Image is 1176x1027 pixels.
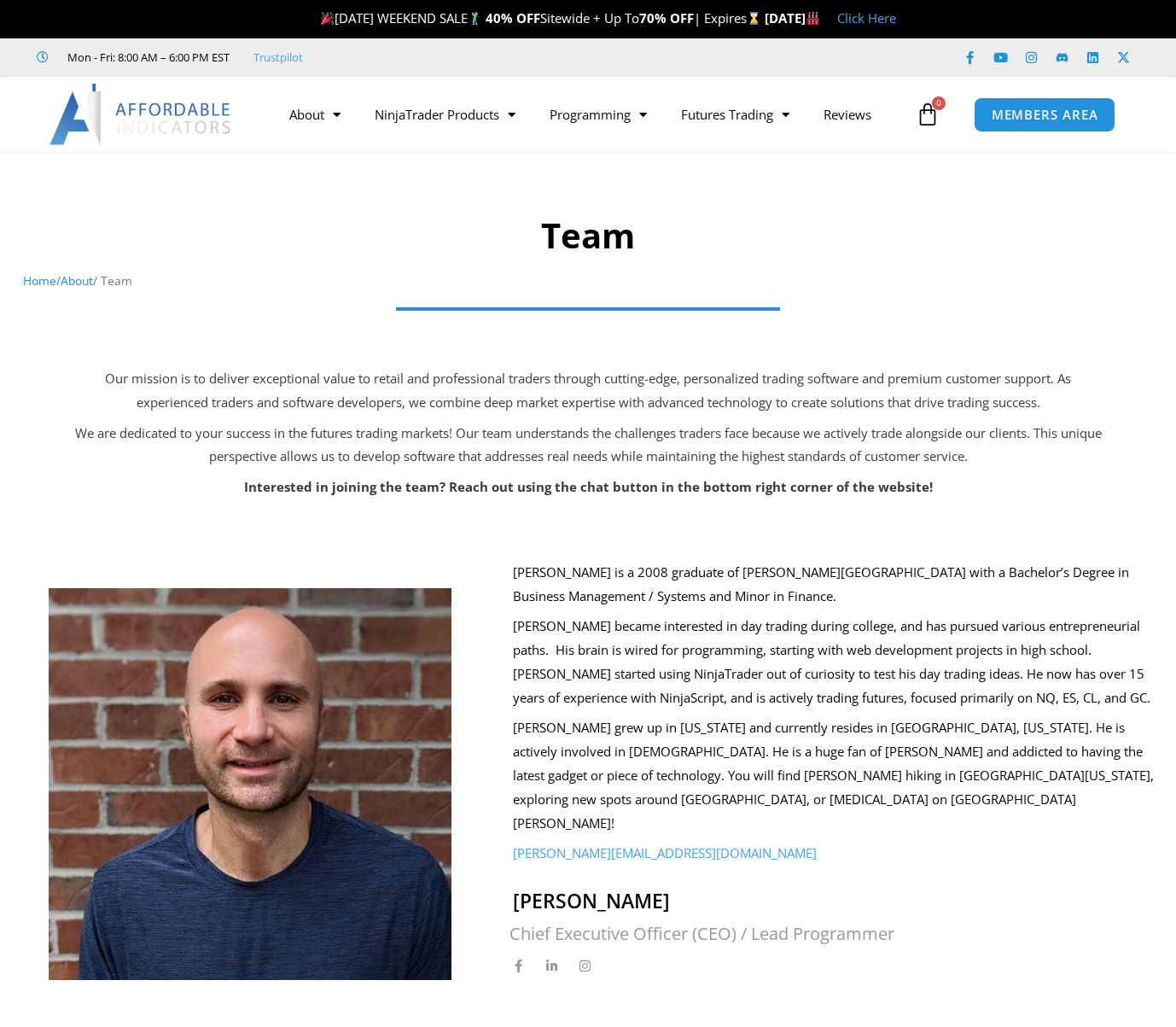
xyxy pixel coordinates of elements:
img: 🏌️‍♂️ [469,12,481,25]
p: We are dedicated to your success in the futures trading markets! Our team understands the challen... [72,422,1104,470]
img: 🏭 [806,12,819,25]
a: About [272,95,358,134]
a: NinjaTrader Products [358,95,533,134]
a: Trustpilot [253,47,303,67]
span: Mon - Fri: 8:00 AM – 6:00 PM EST [63,47,230,67]
a: Click Here [837,9,896,26]
a: 0 [890,90,965,139]
strong: 70% OFF [639,9,694,26]
nav: Menu [272,95,912,134]
strong: [DATE] [765,9,820,26]
nav: Breadcrumb [23,270,1154,292]
span: MEMBERS AREA [992,108,1098,121]
a: [PERSON_NAME][EMAIL_ADDRESS][DOMAIN_NAME] [513,844,817,861]
a: MEMBERS AREA [974,97,1116,132]
a: Reviews [806,95,888,134]
h2: Chief Executive Officer (CEO) / Lead Programmer [509,923,1162,945]
p: Our mission is to deliver exceptional value to retail and professional traders through cutting-ed... [72,367,1104,415]
a: Programming [533,95,664,134]
p: [PERSON_NAME] became interested in day trading during college, and has pursued various entreprene... [513,615,1162,709]
a: About [61,272,93,289]
h2: [PERSON_NAME] [513,889,1162,914]
img: ⌛ [748,12,760,25]
span: [DATE] WEEKEND SALE Sitewide + Up To | Expires [317,9,765,26]
p: [PERSON_NAME] is a 2008 graduate of [PERSON_NAME][GEOGRAPHIC_DATA] with a Bachelor’s Degree in Bu... [513,561,1162,609]
span: 0 [932,96,946,110]
img: 🎉 [321,12,334,25]
a: Futures Trading [664,95,806,134]
h1: Team [23,212,1154,260]
strong: 40% OFF [486,9,540,26]
strong: Interested in joining the team? Reach out using the chat button in the bottom right corner of the... [244,478,933,495]
img: joel | Affordable Indicators – NinjaTrader [49,588,451,980]
img: LogoAI | Affordable Indicators – NinjaTrader [49,84,233,145]
p: [PERSON_NAME] grew up in [US_STATE] and currently resides in [GEOGRAPHIC_DATA], [US_STATE]. He is... [513,716,1162,835]
a: Home [23,272,56,289]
